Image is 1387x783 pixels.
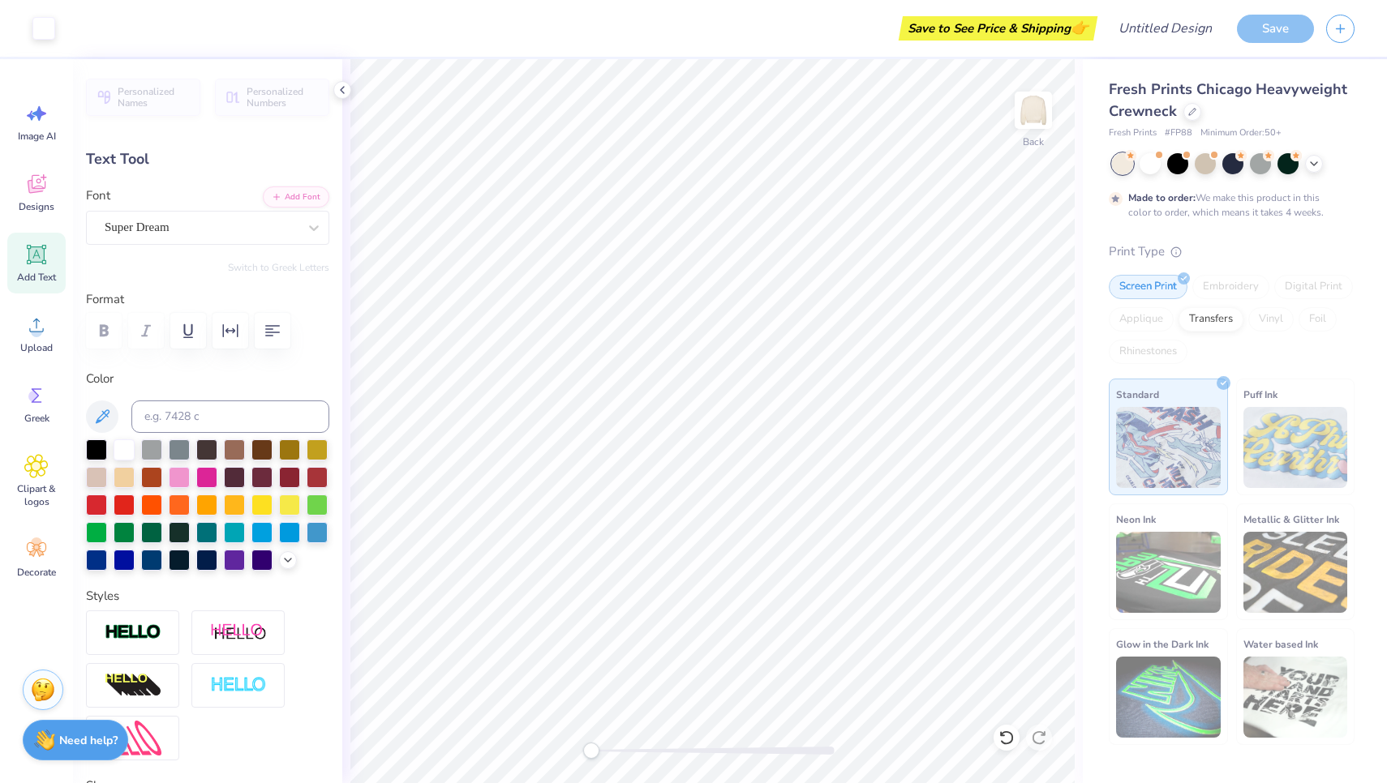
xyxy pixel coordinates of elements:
img: Metallic & Glitter Ink [1243,532,1348,613]
span: Image AI [18,130,56,143]
span: Water based Ink [1243,635,1318,652]
img: Back [1017,94,1050,126]
span: Designs [19,200,54,213]
span: # FP88 [1165,126,1192,140]
div: Applique [1109,307,1174,332]
img: 3D Illusion [105,673,161,699]
span: Decorate [17,566,56,579]
label: Font [86,186,110,205]
span: Minimum Order: 50 + [1200,126,1282,140]
img: Water based Ink [1243,657,1348,738]
button: Switch to Greek Letters [228,261,329,274]
span: Fresh Prints [1109,126,1157,140]
img: Standard [1116,407,1221,488]
span: Metallic & Glitter Ink [1243,511,1339,528]
span: Personalized Names [118,86,191,109]
span: Clipart & logos [10,482,63,508]
div: Back [1023,135,1044,149]
div: Print Type [1109,242,1355,261]
img: Puff Ink [1243,407,1348,488]
div: Save to See Price & Shipping [903,16,1093,41]
img: Free Distort [105,721,161,755]
button: Personalized Names [86,79,200,116]
div: Digital Print [1274,275,1353,299]
div: Foil [1299,307,1337,332]
img: Neon Ink [1116,532,1221,613]
input: Untitled Design [1106,12,1225,45]
label: Format [86,290,329,309]
strong: Need help? [59,733,118,748]
input: e.g. 7428 c [131,400,329,433]
div: Transfers [1179,307,1243,332]
span: Puff Ink [1243,386,1277,403]
div: Vinyl [1248,307,1294,332]
button: Add Font [263,186,329,208]
span: Standard [1116,386,1159,403]
div: Rhinestones [1109,340,1187,364]
span: Upload [20,341,53,354]
img: Shadow [210,623,267,643]
span: 👉 [1071,18,1089,37]
span: Personalized Numbers [247,86,320,109]
span: Neon Ink [1116,511,1156,528]
div: We make this product in this color to order, which means it takes 4 weeks. [1128,190,1328,220]
label: Color [86,370,329,388]
span: Glow in the Dark Ink [1116,635,1209,652]
img: Stroke [105,623,161,642]
img: Negative Space [210,676,267,695]
div: Screen Print [1109,275,1187,299]
label: Styles [86,587,119,605]
div: Embroidery [1192,275,1269,299]
div: Text Tool [86,148,329,170]
span: Add Text [17,271,56,284]
span: Greek [24,412,49,425]
button: Personalized Numbers [215,79,329,116]
strong: Made to order: [1128,191,1196,204]
div: Accessibility label [583,742,599,759]
span: Fresh Prints Chicago Heavyweight Crewneck [1109,79,1347,121]
img: Glow in the Dark Ink [1116,657,1221,738]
